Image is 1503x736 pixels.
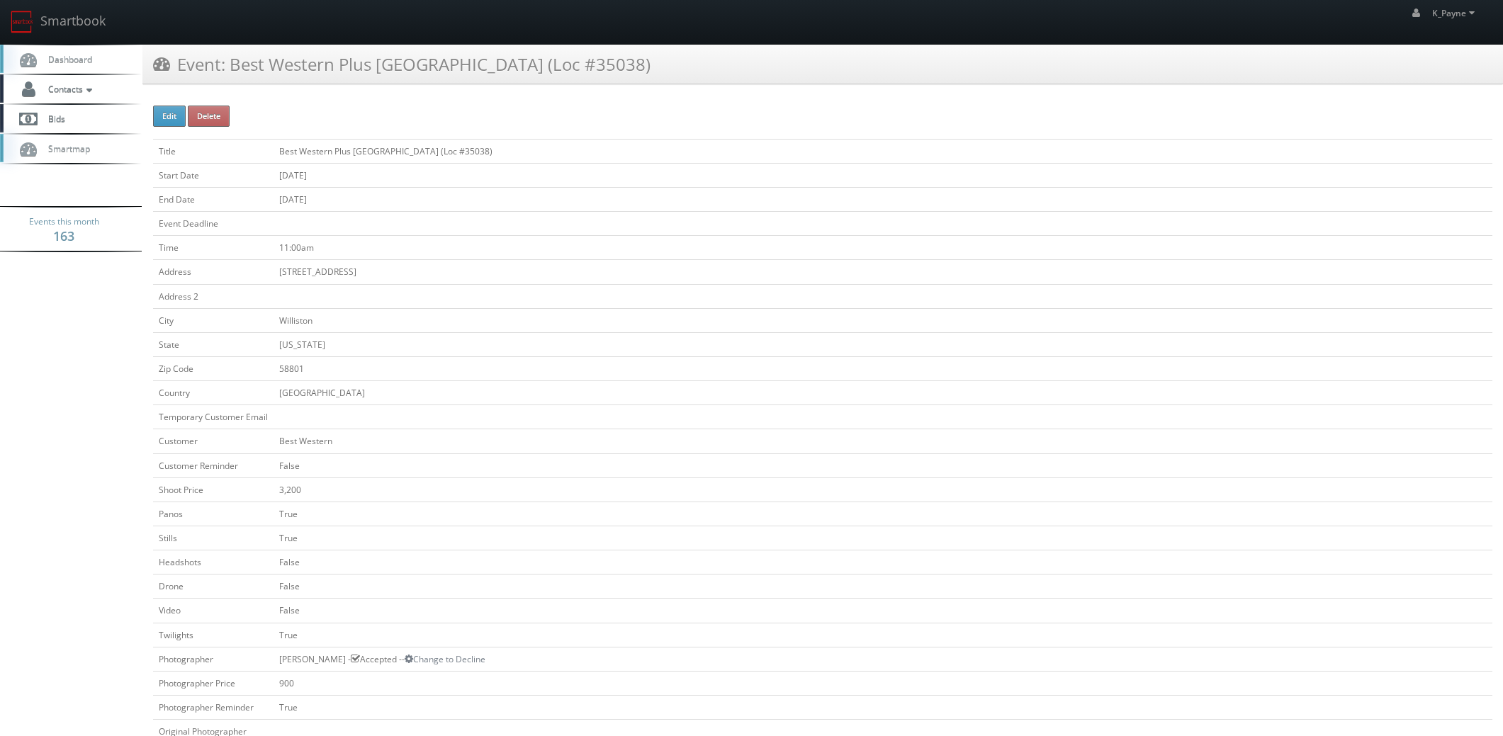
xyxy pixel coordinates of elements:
[274,308,1492,332] td: Williston
[274,236,1492,260] td: 11:00am
[274,453,1492,477] td: False
[53,227,74,244] strong: 163
[153,405,274,429] td: Temporary Customer Email
[153,236,274,260] td: Time
[41,113,65,125] span: Bids
[153,671,274,695] td: Photographer Price
[153,599,274,623] td: Video
[153,187,274,211] td: End Date
[153,526,274,550] td: Stills
[274,599,1492,623] td: False
[153,429,274,453] td: Customer
[274,332,1492,356] td: [US_STATE]
[153,574,274,599] td: Drone
[153,381,274,405] td: Country
[153,139,274,163] td: Title
[274,574,1492,599] td: False
[153,356,274,380] td: Zip Code
[274,477,1492,502] td: 3,200
[153,163,274,187] td: Start Date
[153,623,274,647] td: Twilights
[274,260,1492,284] td: [STREET_ADDRESS]
[274,550,1492,574] td: False
[274,187,1492,211] td: [DATE]
[405,653,485,665] a: Change to Decline
[188,106,230,127] button: Delete
[274,671,1492,695] td: 900
[153,260,274,284] td: Address
[41,53,92,65] span: Dashboard
[274,429,1492,453] td: Best Western
[153,106,186,127] button: Edit
[41,83,96,95] span: Contacts
[29,215,99,229] span: Events this month
[274,139,1492,163] td: Best Western Plus [GEOGRAPHIC_DATA] (Loc #35038)
[153,695,274,719] td: Photographer Reminder
[274,502,1492,526] td: True
[41,142,90,154] span: Smartmap
[274,623,1492,647] td: True
[274,356,1492,380] td: 58801
[153,647,274,671] td: Photographer
[274,695,1492,719] td: True
[274,163,1492,187] td: [DATE]
[153,308,274,332] td: City
[11,11,33,33] img: smartbook-logo.png
[153,550,274,574] td: Headshots
[274,526,1492,550] td: True
[274,381,1492,405] td: [GEOGRAPHIC_DATA]
[153,212,274,236] td: Event Deadline
[153,52,651,77] h3: Event: Best Western Plus [GEOGRAPHIC_DATA] (Loc #35038)
[153,453,274,477] td: Customer Reminder
[274,647,1492,671] td: [PERSON_NAME] - Accepted --
[1432,7,1479,19] span: K_Payne
[153,332,274,356] td: State
[153,502,274,526] td: Panos
[153,477,274,502] td: Shoot Price
[153,284,274,308] td: Address 2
